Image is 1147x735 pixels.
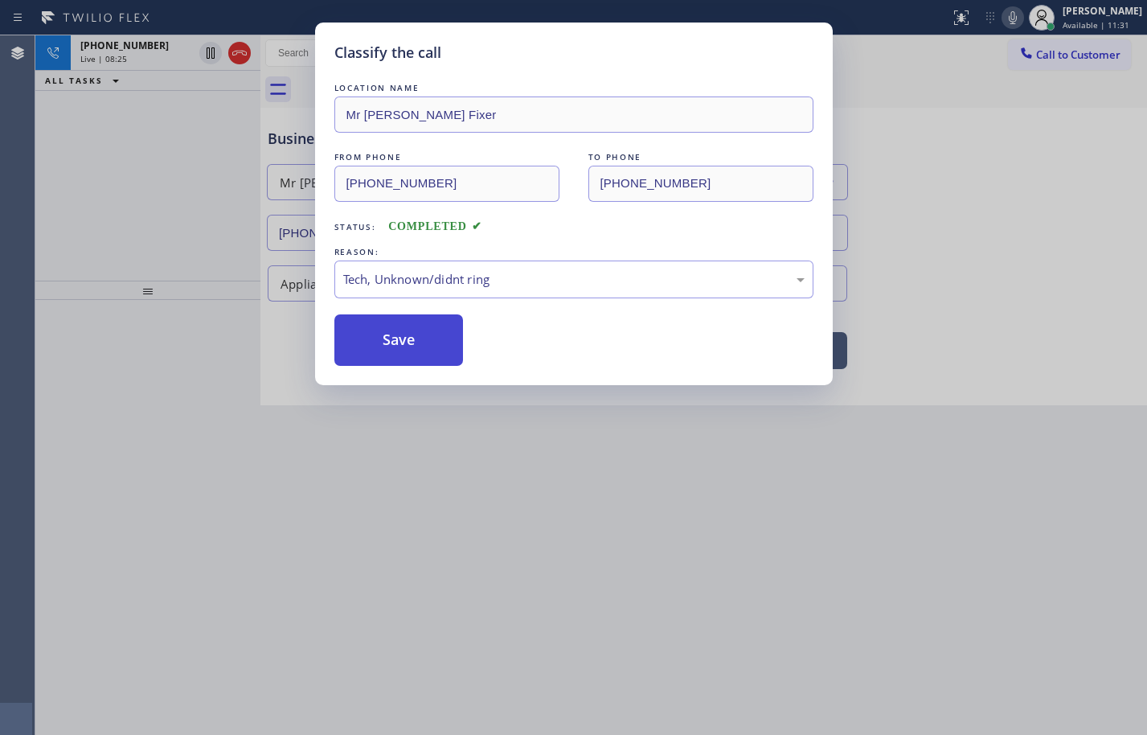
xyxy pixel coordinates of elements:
input: From phone [334,166,559,202]
span: Status: [334,221,376,232]
h5: Classify the call [334,42,441,64]
button: Save [334,314,464,366]
div: TO PHONE [588,149,813,166]
div: REASON: [334,244,813,261]
div: FROM PHONE [334,149,559,166]
div: LOCATION NAME [334,80,813,96]
input: To phone [588,166,813,202]
span: COMPLETED [388,220,481,232]
div: Tech, Unknown/didnt ring [343,270,805,289]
